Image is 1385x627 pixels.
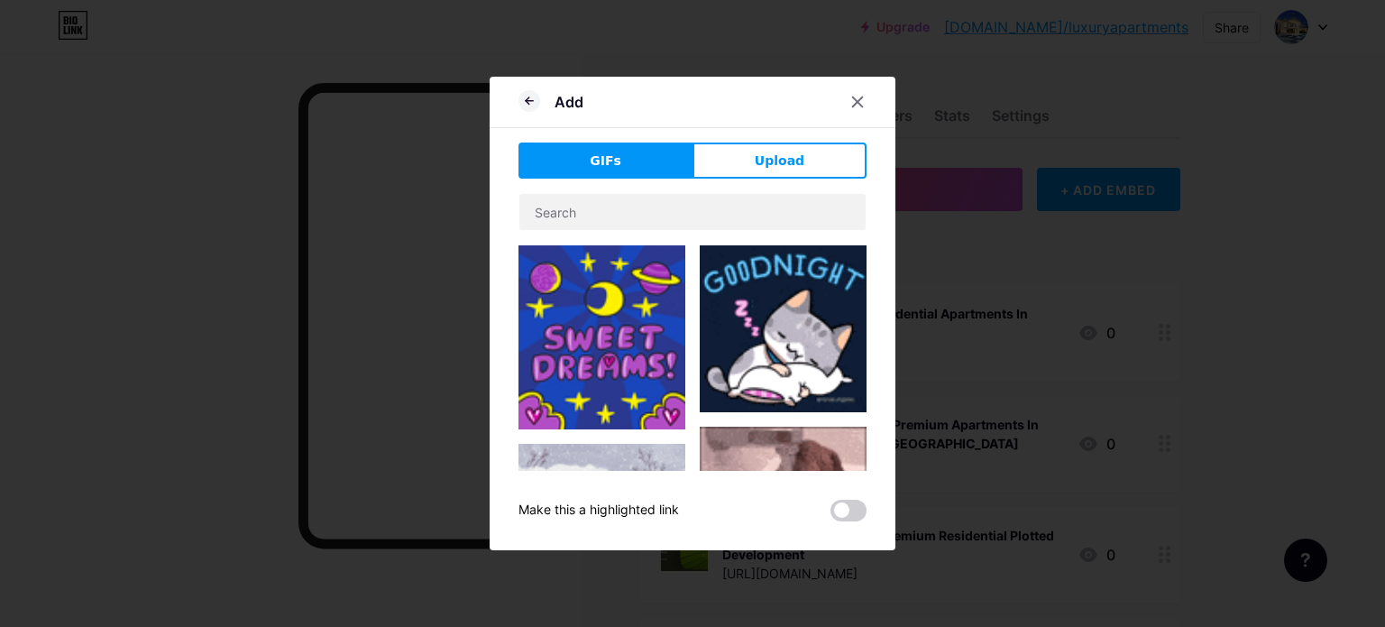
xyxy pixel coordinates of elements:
[518,143,692,179] button: GIFs
[755,152,804,171] span: Upload
[518,245,685,429] img: Gihpy
[700,245,867,412] img: Gihpy
[518,444,685,567] img: Gihpy
[518,500,679,521] div: Make this a highlighted link
[692,143,867,179] button: Upload
[590,152,621,171] span: GIFs
[555,91,583,113] div: Add
[700,427,867,621] img: Gihpy
[519,194,866,230] input: Search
